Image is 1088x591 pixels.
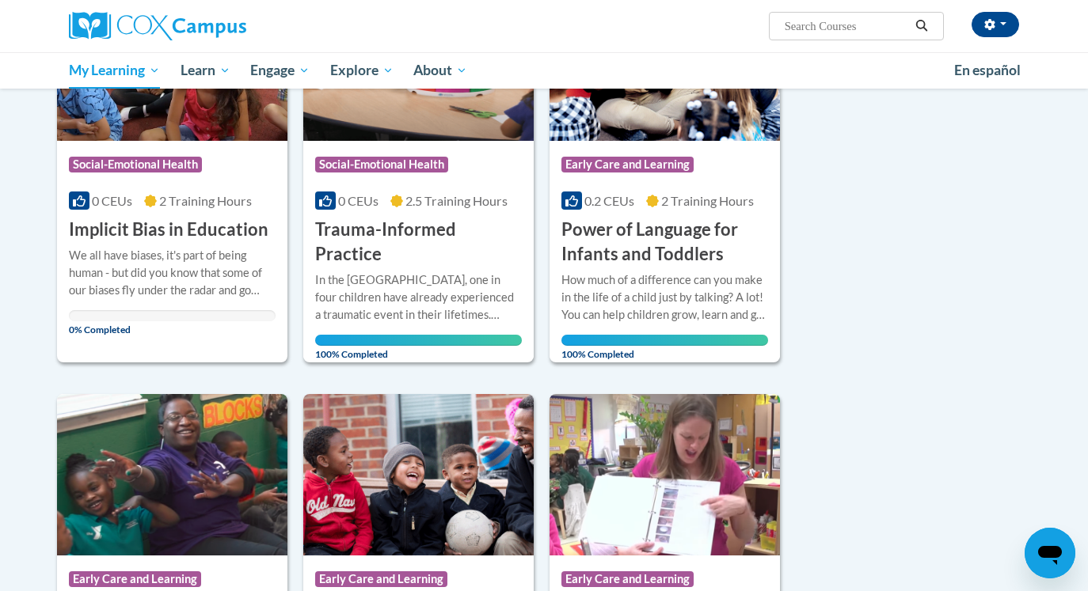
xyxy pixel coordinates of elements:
[240,52,320,89] a: Engage
[315,271,522,324] div: In the [GEOGRAPHIC_DATA], one in four children have already experienced a traumatic event in thei...
[404,52,478,89] a: About
[413,61,467,80] span: About
[181,61,230,80] span: Learn
[303,394,534,555] img: Course Logo
[170,52,241,89] a: Learn
[330,61,394,80] span: Explore
[69,247,276,299] div: We all have biases, it's part of being human - but did you know that some of our biases fly under...
[69,12,370,40] a: Cox Campus
[315,218,522,267] h3: Trauma-Informed Practice
[250,61,310,80] span: Engage
[69,12,246,40] img: Cox Campus
[92,193,132,208] span: 0 CEUs
[320,52,404,89] a: Explore
[561,157,694,172] span: Early Care and Learning
[338,193,379,208] span: 0 CEUs
[944,54,1031,87] a: En español
[910,17,934,36] button: Search
[315,335,522,360] span: 100% Completed
[69,218,268,242] h3: Implicit Bias in Education
[550,394,780,555] img: Course Logo
[972,12,1019,37] button: Account Settings
[57,394,287,555] img: Course Logo
[69,61,160,80] span: My Learning
[783,17,910,36] input: Search Courses
[69,571,201,587] span: Early Care and Learning
[584,193,634,208] span: 0.2 CEUs
[59,52,170,89] a: My Learning
[315,335,522,346] div: Your progress
[405,193,508,208] span: 2.5 Training Hours
[954,62,1021,78] span: En español
[561,218,768,267] h3: Power of Language for Infants and Toddlers
[561,335,768,360] span: 100% Completed
[159,193,252,208] span: 2 Training Hours
[1025,528,1075,578] iframe: Button to launch messaging window
[561,571,694,587] span: Early Care and Learning
[661,193,754,208] span: 2 Training Hours
[315,571,447,587] span: Early Care and Learning
[561,335,768,346] div: Your progress
[315,157,448,172] span: Social-Emotional Health
[45,52,1043,89] div: Main menu
[561,271,768,324] div: How much of a difference can you make in the life of a child just by talking? A lot! You can help...
[69,157,202,172] span: Social-Emotional Health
